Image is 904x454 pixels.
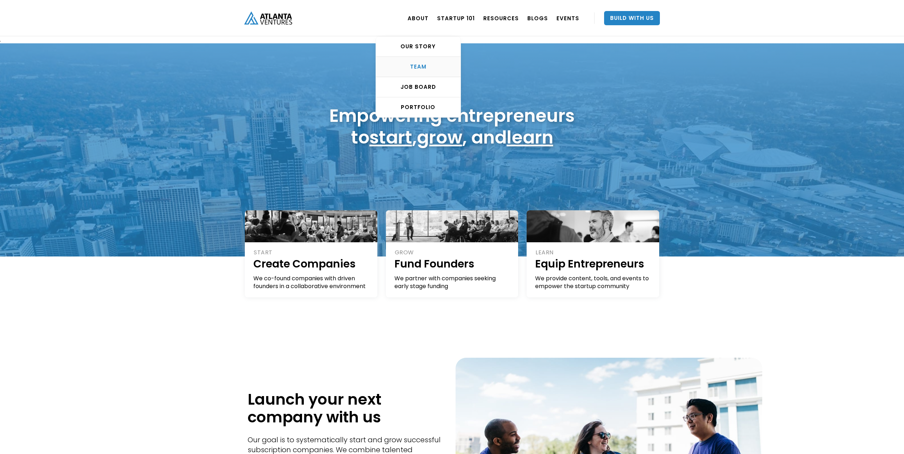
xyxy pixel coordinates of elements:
a: Startup 101 [437,8,475,28]
a: start [370,125,412,150]
a: OUR STORY [376,37,461,57]
a: TEAM [376,57,461,77]
div: LEARN [536,249,651,256]
div: TEAM [376,63,461,70]
a: learn [507,125,553,150]
a: Build With Us [604,11,660,25]
h1: Fund Founders [394,256,511,271]
a: RESOURCES [483,8,519,28]
h1: Create Companies [253,256,370,271]
div: We partner with companies seeking early stage funding [394,275,511,290]
h1: Launch your next company with us [248,390,445,426]
h1: Equip Entrepreneurs [535,256,651,271]
a: PORTFOLIO [376,97,461,117]
div: We co-found companies with driven founders in a collaborative environment [253,275,370,290]
a: grow [417,125,462,150]
div: PORTFOLIO [376,104,461,111]
a: EVENTS [556,8,579,28]
div: OUR STORY [376,43,461,50]
a: LEARNEquip EntrepreneursWe provide content, tools, and events to empower the startup community [527,210,659,297]
div: We provide content, tools, and events to empower the startup community [535,275,651,290]
div: Job Board [376,83,461,91]
h1: Empowering entrepreneurs to , , and [329,105,575,148]
div: GROW [395,249,511,256]
div: START [254,249,370,256]
a: ABOUT [408,8,429,28]
a: BLOGS [527,8,548,28]
a: GROWFund FoundersWe partner with companies seeking early stage funding [386,210,518,297]
a: Job Board [376,77,461,97]
a: STARTCreate CompaniesWe co-found companies with driven founders in a collaborative environment [245,210,377,297]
